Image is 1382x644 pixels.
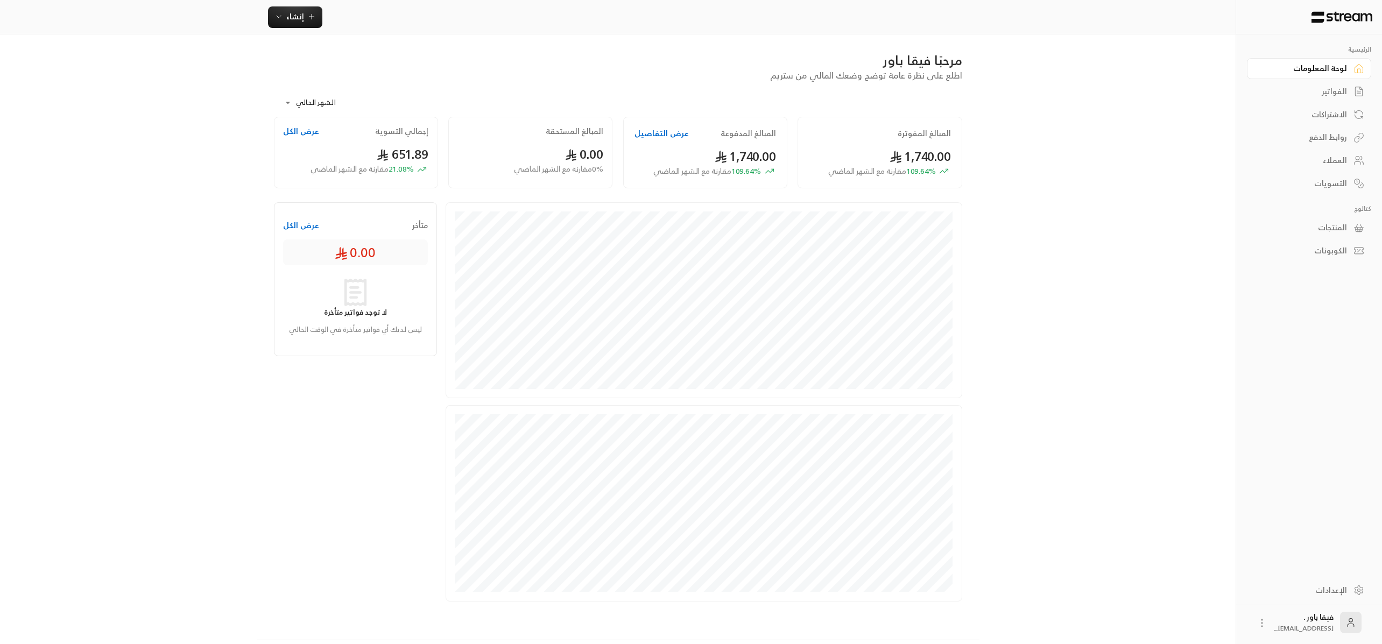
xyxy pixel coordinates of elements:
div: فيقا باور . [1274,612,1334,633]
span: 109.64 % [653,166,761,177]
span: مقارنة مع الشهر الماضي [828,164,906,178]
a: التسويات [1247,173,1371,194]
img: Logo [1310,11,1373,23]
span: 651.89 [377,143,429,165]
div: الإعدادات [1260,585,1347,596]
span: 0.00 [335,244,376,261]
span: [EMAIL_ADDRESS].... [1274,622,1334,634]
div: الكوبونات [1260,245,1347,256]
span: 21.08 % [311,164,414,175]
div: التسويات [1260,178,1347,189]
div: الشهر الحالي [279,89,359,117]
a: الإعدادات [1247,579,1371,600]
p: الرئيسية [1247,45,1371,54]
span: 0.00 [565,143,603,165]
h2: المبالغ المفوترة [898,128,951,139]
span: 0 % مقارنة مع الشهر الماضي [514,164,603,175]
a: لوحة المعلومات [1247,58,1371,79]
p: كتالوج [1247,204,1371,213]
span: مقارنة مع الشهر الماضي [311,162,389,175]
button: إنشاء [268,6,322,28]
strong: لا توجد فواتير متأخرة [324,306,387,319]
span: اطلع على نظرة عامة توضح وضعك المالي من ستريم [770,68,962,83]
span: 1,740.00 [890,145,951,167]
h2: إجمالي التسوية [375,126,428,137]
div: الفواتير [1260,86,1347,97]
div: لوحة المعلومات [1260,63,1347,74]
div: روابط الدفع [1260,132,1347,143]
a: العملاء [1247,150,1371,171]
span: إنشاء [286,10,304,23]
span: 109.64 % [828,166,936,177]
button: عرض التفاصيل [634,128,689,139]
span: متأخر [412,220,428,231]
span: مقارنة مع الشهر الماضي [653,164,731,178]
a: الفواتير [1247,81,1371,102]
h2: المبالغ المستحقة [546,126,603,137]
h2: المبالغ المدفوعة [721,128,776,139]
a: الاشتراكات [1247,104,1371,125]
a: الكوبونات [1247,240,1371,261]
button: عرض الكل [283,220,319,231]
div: المنتجات [1260,222,1347,233]
div: الاشتراكات [1260,109,1347,120]
p: ليس لديك أي فواتير متأخرة في الوقت الحالي [288,324,422,335]
div: مرحبًا فيقا باور [274,52,962,69]
span: 1,740.00 [715,145,776,167]
div: العملاء [1260,155,1347,166]
a: المنتجات [1247,217,1371,238]
a: روابط الدفع [1247,127,1371,148]
button: عرض الكل [283,126,319,137]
